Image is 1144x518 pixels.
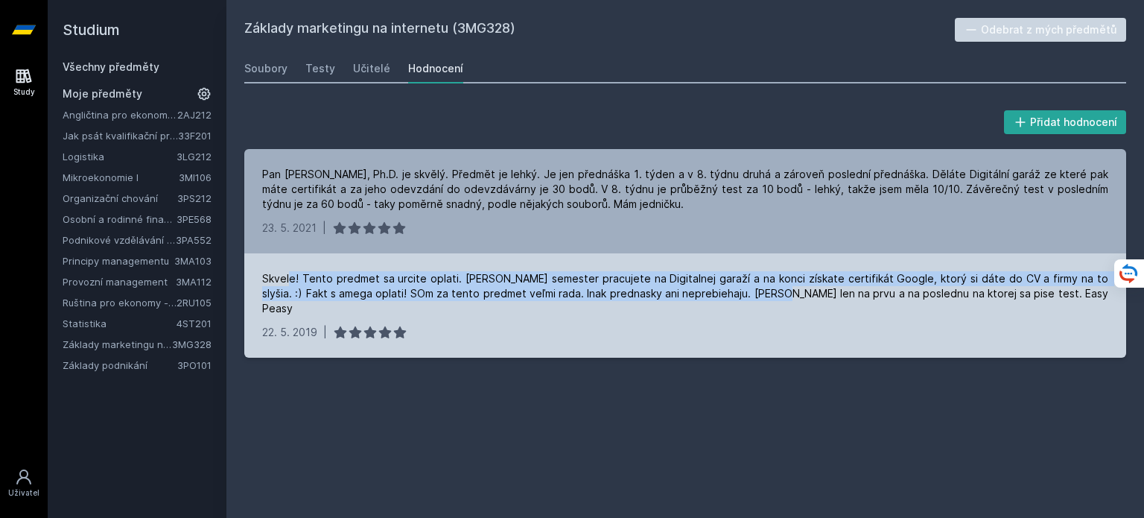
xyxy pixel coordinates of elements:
[305,61,335,76] div: Testy
[63,337,172,352] a: Základy marketingu na internetu
[63,274,176,289] a: Provozní management
[63,149,177,164] a: Logistika
[63,212,177,227] a: Osobní a rodinné finance
[178,130,212,142] a: 33F201
[8,487,39,499] div: Uživatel
[176,234,212,246] a: 3PA552
[262,167,1108,212] div: Pan [PERSON_NAME], Ph.D. je skvělý. Předmět je lehký. Je jen přednáška 1. týden a v 8. týdnu druh...
[63,60,159,73] a: Všechny předměty
[3,60,45,105] a: Study
[322,221,326,236] div: |
[262,325,317,340] div: 22. 5. 2019
[63,253,174,268] a: Principy managementu
[1004,110,1127,134] button: Přidat hodnocení
[63,233,176,247] a: Podnikové vzdělávání v praxi
[177,151,212,162] a: 3LG212
[63,295,177,310] a: Ruština pro ekonomy - středně pokročilá úroveň 1 (B1)
[244,61,287,76] div: Soubory
[177,359,212,371] a: 3PO101
[174,255,212,267] a: 3MA103
[262,221,317,236] div: 23. 5. 2021
[408,54,463,83] a: Hodnocení
[353,54,390,83] a: Učitelé
[262,271,1108,316] div: Skvele! Tento predmet sa urcite oplati. [PERSON_NAME] semester pracujete na Digitalnej garaží a n...
[13,86,35,98] div: Study
[177,213,212,225] a: 3PE568
[176,276,212,288] a: 3MA112
[63,128,178,143] a: Jak psát kvalifikační práci
[177,297,212,309] a: 2RU105
[244,54,287,83] a: Soubory
[955,18,1127,42] button: Odebrat z mých předmětů
[177,192,212,204] a: 3PS212
[63,170,179,185] a: Mikroekonomie I
[63,86,142,101] span: Moje předměty
[177,318,212,329] a: 4ST201
[305,54,335,83] a: Testy
[244,18,955,42] h2: Základy marketingu na internetu (3MG328)
[408,61,463,76] div: Hodnocení
[3,461,45,506] a: Uživatel
[179,171,212,183] a: 3MI106
[63,191,177,206] a: Organizační chování
[353,61,390,76] div: Učitelé
[63,358,177,373] a: Základy podnikání
[63,316,177,331] a: Statistika
[323,325,327,340] div: |
[172,338,212,350] a: 3MG328
[177,109,212,121] a: 2AJ212
[63,107,177,122] a: Angličtina pro ekonomická studia 2 (B2/C1)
